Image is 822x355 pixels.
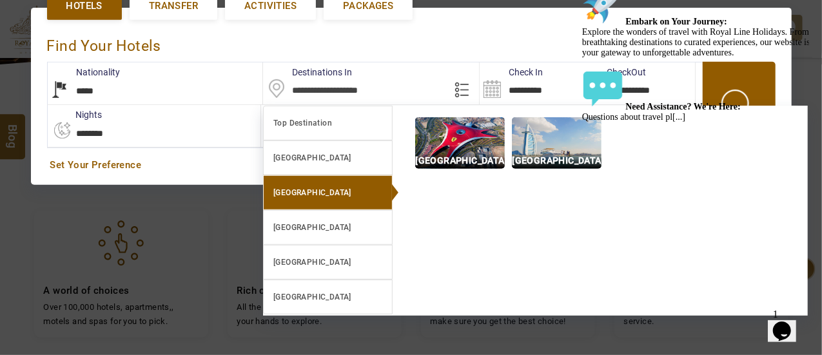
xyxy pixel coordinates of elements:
[415,153,505,168] p: [GEOGRAPHIC_DATA]
[512,153,602,168] p: [GEOGRAPHIC_DATA]
[50,158,772,172] a: Set Your Preference
[263,210,393,245] a: [GEOGRAPHIC_DATA]
[5,39,235,239] span: Hello Traveler! We're delighted to have you on board at [DOMAIN_NAME]. Whether you're a seasoned ...
[415,117,505,169] img: img
[512,117,602,169] img: img
[261,108,318,121] label: Rooms
[263,140,393,175] a: [GEOGRAPHIC_DATA]
[49,39,219,48] strong: Welcome to Royal Line Holidays!
[273,223,351,232] b: [GEOGRAPHIC_DATA]
[263,175,393,210] a: [GEOGRAPHIC_DATA]
[47,24,776,62] div: Find Your Hotels
[480,62,587,104] input: Search
[48,66,121,79] label: Nationality
[263,106,393,140] a: Top Destination
[5,5,237,240] div: 🌟 Welcome to Royal Line Holidays!🌟Hello Traveler! We're delighted to have you on board at [DOMAIN...
[263,280,393,314] a: [GEOGRAPHIC_DATA]
[273,119,332,128] b: Top Destination
[177,5,219,46] img: :star2:
[273,188,351,197] b: [GEOGRAPHIC_DATA]
[263,245,393,280] a: [GEOGRAPHIC_DATA]
[273,258,351,267] b: [GEOGRAPHIC_DATA]
[5,5,46,46] img: :star2:
[263,66,352,79] label: Destinations In
[480,66,543,79] label: Check In
[5,186,46,227] img: :speech_balloon:
[5,101,46,142] img: :rocket:
[768,303,809,342] iframe: chat widget
[47,108,103,121] label: nights
[49,219,164,229] strong: Need Assistance? We're Here:
[273,293,351,302] b: [GEOGRAPHIC_DATA]
[49,134,151,144] strong: Embark on Your Journey:
[273,153,351,162] b: [GEOGRAPHIC_DATA]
